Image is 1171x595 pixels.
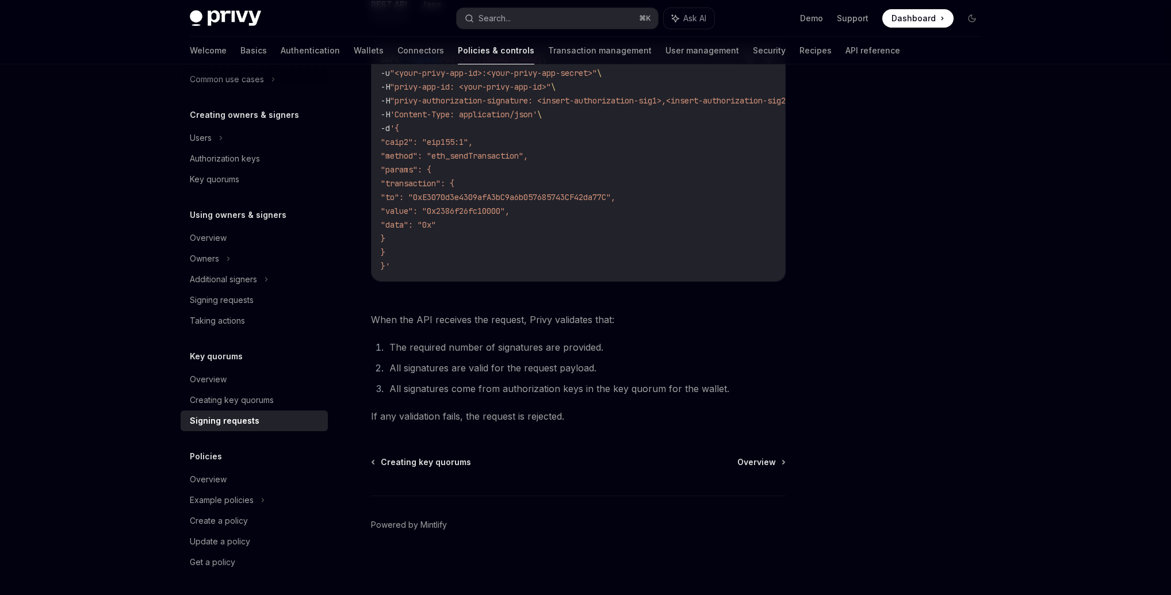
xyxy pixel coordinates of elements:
[190,473,227,486] div: Overview
[181,531,328,552] a: Update a policy
[190,493,254,507] div: Example policies
[381,82,390,92] span: -H
[799,37,832,64] a: Recipes
[891,13,936,24] span: Dashboard
[386,360,786,376] li: All signatures are valid for the request payload.
[190,450,222,463] h5: Policies
[597,68,602,78] span: \
[181,510,328,531] a: Create a policy
[281,37,340,64] a: Authentication
[963,9,981,28] button: Toggle dark mode
[190,231,227,245] div: Overview
[240,37,267,64] a: Basics
[386,339,786,355] li: The required number of signatures are provided.
[845,37,900,64] a: API reference
[181,148,328,169] a: Authorization keys
[683,13,706,24] span: Ask AI
[190,172,239,186] div: Key quorums
[190,252,219,266] div: Owners
[381,456,471,468] span: Creating key quorums
[354,37,384,64] a: Wallets
[390,82,551,92] span: "privy-app-id: <your-privy-app-id>"
[639,14,651,23] span: ⌘ K
[664,8,714,29] button: Ask AI
[479,11,511,25] div: Search...
[190,373,227,386] div: Overview
[753,37,786,64] a: Security
[665,37,739,64] a: User management
[181,228,328,248] a: Overview
[181,169,328,190] a: Key quorums
[190,208,286,222] h5: Using owners & signers
[390,95,795,106] span: "privy-authorization-signature: <insert-authorization-sig1>,<insert-authorization-sig2>"
[397,37,444,64] a: Connectors
[371,519,447,531] a: Powered by Mintlify
[190,393,274,407] div: Creating key quorums
[190,350,243,363] h5: Key quorums
[371,408,786,424] span: If any validation fails, the request is rejected.
[181,469,328,490] a: Overview
[837,13,868,24] a: Support
[882,9,954,28] a: Dashboard
[457,8,658,29] button: Search...⌘K
[381,192,615,202] span: "to": "0xE3070d3e4309afA3bC9a6b057685743CF42da77C",
[190,37,227,64] a: Welcome
[381,151,528,161] span: "method": "eth_sendTransaction",
[190,108,299,122] h5: Creating owners & signers
[381,123,390,133] span: -d
[458,37,534,64] a: Policies & controls
[190,152,260,166] div: Authorization keys
[381,109,390,120] span: -H
[190,314,245,328] div: Taking actions
[190,414,259,428] div: Signing requests
[190,555,235,569] div: Get a policy
[181,390,328,410] a: Creating key quorums
[381,137,473,147] span: "caip2": "eip155:1",
[190,10,261,26] img: dark logo
[190,131,212,145] div: Users
[371,312,786,328] span: When the API receives the request, Privy validates that:
[386,381,786,397] li: All signatures come from authorization keys in the key quorum for the wallet.
[381,261,390,271] span: }'
[381,68,390,78] span: -u
[381,220,436,230] span: "data": "0x"
[551,82,556,92] span: \
[190,293,254,307] div: Signing requests
[381,164,431,175] span: "params": {
[181,552,328,573] a: Get a policy
[800,13,823,24] a: Demo
[537,109,542,120] span: \
[181,410,328,431] a: Signing requests
[190,272,257,286] div: Additional signers
[381,233,385,244] span: }
[737,456,785,468] a: Overview
[181,310,328,331] a: Taking actions
[190,514,248,528] div: Create a policy
[381,206,510,216] span: "value": "0x2386f26fc10000",
[737,456,776,468] span: Overview
[181,290,328,310] a: Signing requests
[390,109,537,120] span: 'Content-Type: application/json'
[190,535,250,548] div: Update a policy
[381,247,385,258] span: }
[372,456,471,468] a: Creating key quorums
[390,123,399,133] span: '{
[381,95,390,106] span: -H
[390,68,597,78] span: "<your-privy-app-id>:<your-privy-app-secret>"
[181,369,328,390] a: Overview
[548,37,652,64] a: Transaction management
[381,178,454,189] span: "transaction": {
